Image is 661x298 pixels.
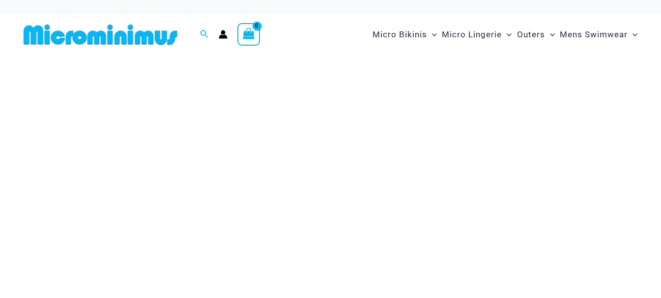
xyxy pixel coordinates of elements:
[557,20,640,50] a: Mens SwimwearMenu ToggleMenu Toggle
[502,22,512,47] span: Menu Toggle
[515,20,557,50] a: OutersMenu ToggleMenu Toggle
[628,22,637,47] span: Menu Toggle
[237,23,260,46] a: View Shopping Cart, empty
[560,22,628,47] span: Mens Swimwear
[517,22,545,47] span: Outers
[373,22,427,47] span: Micro Bikinis
[427,22,437,47] span: Menu Toggle
[20,24,181,46] img: MM SHOP LOGO FLAT
[439,20,514,50] a: Micro LingerieMenu ToggleMenu Toggle
[200,28,209,41] a: Search icon link
[219,30,228,39] a: Account icon link
[442,22,502,47] span: Micro Lingerie
[369,18,641,51] nav: Site Navigation
[370,20,439,50] a: Micro BikinisMenu ToggleMenu Toggle
[545,22,555,47] span: Menu Toggle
